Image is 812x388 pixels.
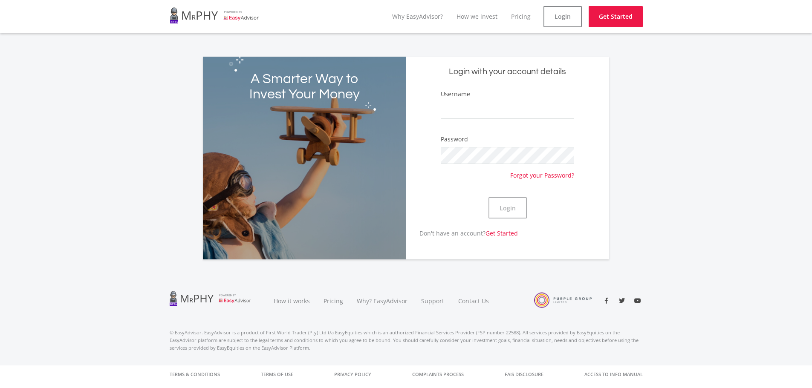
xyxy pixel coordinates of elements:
[413,66,603,78] h5: Login with your account details
[334,365,371,383] a: Privacy Policy
[261,365,293,383] a: Terms of Use
[485,229,518,237] a: Get Started
[244,72,366,102] h2: A Smarter Way to Invest Your Money
[584,365,643,383] a: Access to Info Manual
[350,287,414,315] a: Why? EasyAdvisor
[441,90,470,98] label: Username
[170,365,220,383] a: Terms & Conditions
[543,6,582,27] a: Login
[406,229,518,238] p: Don't have an account?
[170,329,643,352] p: © EasyAdvisor. EasyAdvisor is a product of First World Trader (Pty) Ltd t/a EasyEquities which is...
[414,287,451,315] a: Support
[451,287,497,315] a: Contact Us
[267,287,317,315] a: How it works
[511,12,531,20] a: Pricing
[412,365,464,383] a: Complaints Process
[589,6,643,27] a: Get Started
[317,287,350,315] a: Pricing
[457,12,497,20] a: How we invest
[441,135,468,144] label: Password
[488,197,527,218] button: Login
[510,164,574,180] a: Forgot your Password?
[505,365,543,383] a: FAIS Disclosure
[392,12,443,20] a: Why EasyAdvisor?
